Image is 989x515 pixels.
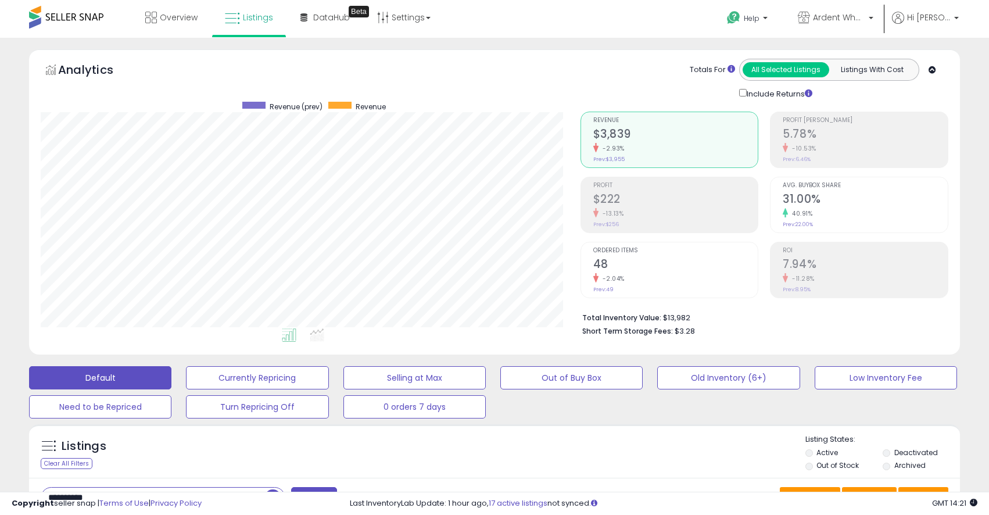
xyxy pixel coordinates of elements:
[813,12,865,23] span: Ardent Wholesale
[582,310,940,324] li: $13,982
[894,448,938,457] label: Deactivated
[783,286,811,293] small: Prev: 8.95%
[892,12,959,38] a: Hi [PERSON_NAME]
[743,62,829,77] button: All Selected Listings
[593,183,758,189] span: Profit
[12,498,202,509] div: seller snap | |
[730,87,826,100] div: Include Returns
[599,209,624,218] small: -13.13%
[816,448,838,457] label: Active
[160,12,198,23] span: Overview
[783,221,813,228] small: Prev: 22.00%
[593,286,614,293] small: Prev: 49
[718,2,779,38] a: Help
[657,366,800,389] button: Old Inventory (6+)
[593,248,758,254] span: Ordered Items
[829,62,915,77] button: Listings With Cost
[12,498,54,509] strong: Copyright
[593,156,625,163] small: Prev: $3,955
[780,487,840,507] button: Save View
[593,192,758,208] h2: $222
[489,498,547,509] a: 17 active listings
[29,366,171,389] button: Default
[788,209,812,218] small: 40.91%
[593,127,758,143] h2: $3,839
[907,12,951,23] span: Hi [PERSON_NAME]
[356,102,386,112] span: Revenue
[593,221,619,228] small: Prev: $256
[582,326,673,336] b: Short Term Storage Fees:
[593,117,758,124] span: Revenue
[291,487,336,507] button: Filters
[343,366,486,389] button: Selling at Max
[783,192,948,208] h2: 31.00%
[850,491,886,503] span: Columns
[783,248,948,254] span: ROI
[58,62,136,81] h5: Analytics
[500,366,643,389] button: Out of Buy Box
[243,12,273,23] span: Listings
[783,127,948,143] h2: 5.78%
[726,10,741,25] i: Get Help
[582,313,661,323] b: Total Inventory Value:
[313,12,350,23] span: DataHub
[350,498,977,509] div: Last InventoryLab Update: 1 hour ago, not synced.
[593,257,758,273] h2: 48
[186,395,328,419] button: Turn Repricing Off
[29,395,171,419] button: Need to be Repriced
[62,438,106,455] h5: Listings
[783,117,948,124] span: Profit [PERSON_NAME]
[898,487,948,507] button: Actions
[343,395,486,419] button: 0 orders 7 days
[894,460,926,470] label: Archived
[599,274,625,283] small: -2.04%
[349,6,369,17] div: Tooltip anchor
[270,102,322,112] span: Revenue (prev)
[783,156,811,163] small: Prev: 6.46%
[788,144,816,153] small: -10.53%
[815,366,957,389] button: Low Inventory Fee
[690,65,735,76] div: Totals For
[842,487,897,507] button: Columns
[41,458,92,469] div: Clear All Filters
[783,257,948,273] h2: 7.94%
[186,366,328,389] button: Currently Repricing
[805,434,960,445] p: Listing States:
[788,274,815,283] small: -11.28%
[783,183,948,189] span: Avg. Buybox Share
[932,498,977,509] span: 2025-10-9 14:21 GMT
[599,144,625,153] small: -2.93%
[744,13,759,23] span: Help
[816,460,859,470] label: Out of Stock
[675,326,695,337] span: $3.28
